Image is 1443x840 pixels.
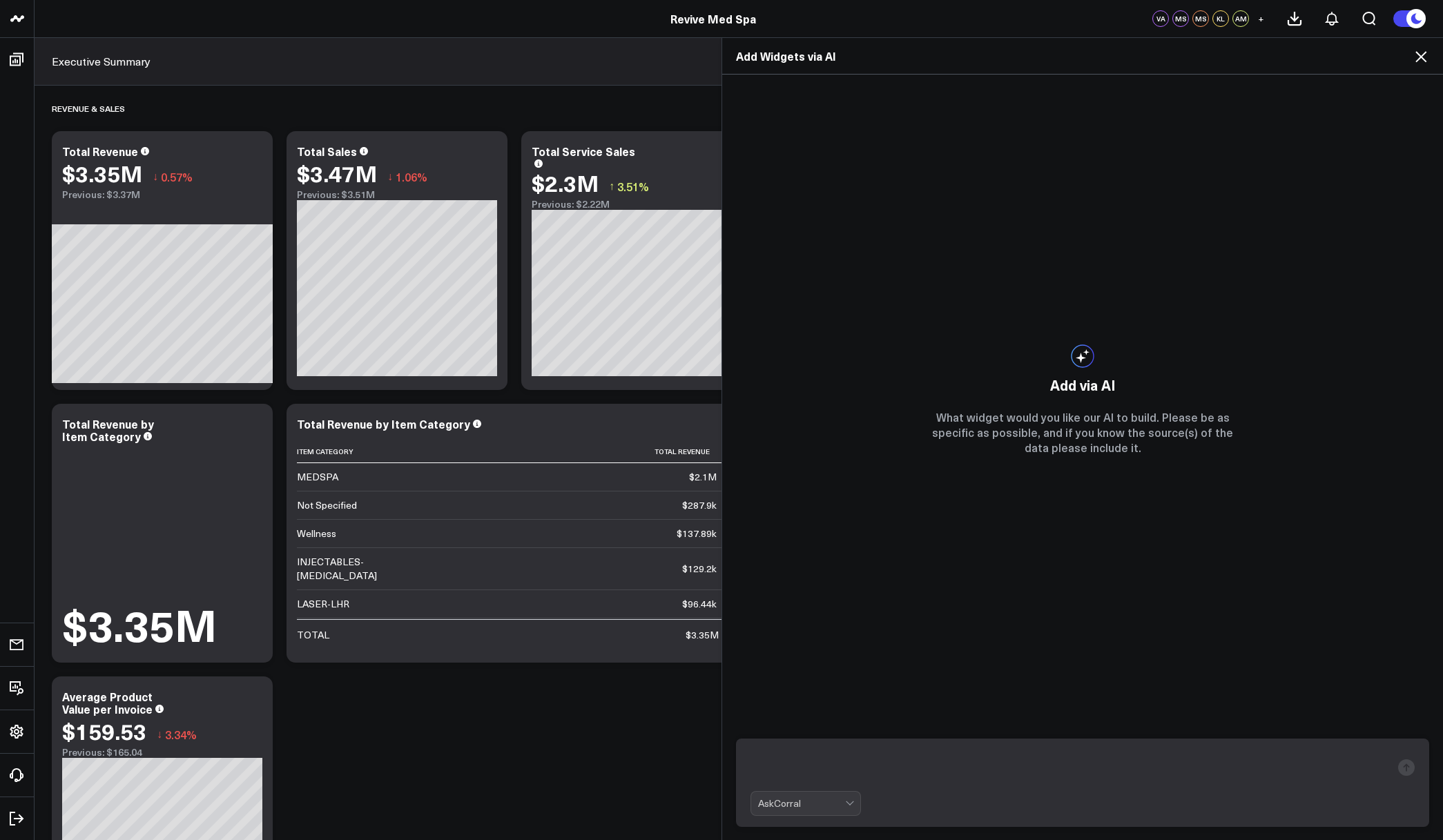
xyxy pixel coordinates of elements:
p: What widget would you like our AI to build. Please be as specific as possible, and if you know th... [927,409,1238,455]
div: MS [1172,10,1189,27]
div: AM [1232,10,1249,27]
div: MS [1192,10,1209,27]
a: Revive Med Spa [670,11,756,26]
h2: Add via AI [1050,375,1116,395]
span: + [1258,14,1264,23]
button: + [1252,10,1269,27]
div: KL [1212,10,1229,27]
div: VA [1152,10,1169,27]
h2: Add Widgets via AI [736,48,1429,64]
div: AskCorral [758,798,845,809]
